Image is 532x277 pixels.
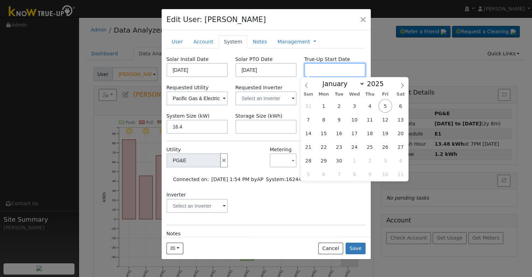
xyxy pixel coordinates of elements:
span: September 30, 2025 [332,154,346,167]
span: September 6, 2025 [394,99,407,113]
span: September 28, 2025 [302,154,315,167]
span: September 5, 2025 [378,99,392,113]
span: October 9, 2025 [363,167,377,181]
span: Mon [316,92,331,97]
input: Select a Utility [166,153,221,167]
span: October 11, 2025 [394,167,407,181]
select: Month [319,79,365,88]
span: September 13, 2025 [394,113,407,126]
span: September 23, 2025 [332,140,346,154]
span: October 3, 2025 [378,154,392,167]
button: Cancel [318,243,343,255]
span: September 8, 2025 [317,113,331,126]
button: Save [346,243,366,255]
span: October 1, 2025 [348,154,361,167]
input: Year [365,80,390,88]
a: Notes [247,35,272,48]
span: Adriana Pointdexter [257,176,263,182]
a: System [219,35,248,48]
span: September 3, 2025 [348,99,361,113]
label: System Size (kW) [166,112,210,120]
span: Sat [393,92,408,97]
span: October 6, 2025 [317,167,331,181]
span: September 7, 2025 [302,113,315,126]
label: Requested Utility [166,84,228,91]
span: Thu [362,92,377,97]
td: Connected on: [172,174,210,184]
label: Notes [166,230,181,237]
span: Fri [377,92,393,97]
input: Select a Utility [166,91,228,105]
a: User [166,35,188,48]
span: October 4, 2025 [394,154,407,167]
span: October 5, 2025 [302,167,315,181]
span: September 26, 2025 [378,140,392,154]
td: [DATE] 1:54 PM by [210,174,265,184]
span: October 7, 2025 [332,167,346,181]
span: October 2, 2025 [363,154,377,167]
label: Storage Size (kWh) [235,112,283,120]
span: September 1, 2025 [317,99,331,113]
span: September 17, 2025 [348,126,361,140]
span: September 16, 2025 [332,126,346,140]
input: Select an Inverter [235,91,297,105]
span: October 8, 2025 [348,167,361,181]
span: September 12, 2025 [378,113,392,126]
span: September 25, 2025 [363,140,377,154]
label: True-Up Start Date [304,56,350,63]
span: September 21, 2025 [302,140,315,154]
span: September 4, 2025 [363,99,377,113]
span: September 24, 2025 [348,140,361,154]
span: September 14, 2025 [302,126,315,140]
span: September 11, 2025 [363,113,377,126]
button: Disconnect Utility [220,153,228,167]
span: September 27, 2025 [394,140,407,154]
button: mschris@sti.net [166,243,184,255]
span: September 15, 2025 [317,126,331,140]
input: Select an Inverter [166,199,228,213]
span: September 9, 2025 [332,113,346,126]
span: September 22, 2025 [317,140,331,154]
span: September 2, 2025 [332,99,346,113]
label: Utility [166,146,181,153]
a: Management [277,38,310,46]
td: System: [264,174,312,184]
label: Metering [270,146,292,153]
label: Requested Inverter [235,84,297,91]
span: September 18, 2025 [363,126,377,140]
span: Tue [331,92,347,97]
h4: Edit User: [PERSON_NAME] [166,14,266,25]
span: October 10, 2025 [378,167,392,181]
span: September 19, 2025 [378,126,392,140]
label: Inverter [166,191,186,199]
span: September 29, 2025 [317,154,331,167]
span: September 10, 2025 [348,113,361,126]
label: Solar Install Date [166,56,209,63]
span: Sun [300,92,316,97]
span: 16244690 [286,176,311,182]
a: Account [188,35,219,48]
span: September 20, 2025 [394,126,407,140]
span: August 31, 2025 [302,99,315,113]
label: Solar PTO Date [235,56,273,63]
span: Wed [347,92,362,97]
